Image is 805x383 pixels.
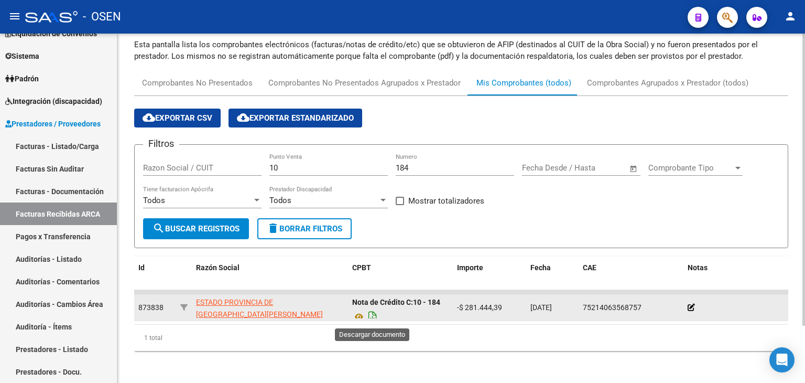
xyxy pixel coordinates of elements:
mat-icon: person [784,10,797,23]
div: Open Intercom Messenger [769,347,795,373]
span: Comprobante Tipo [648,163,733,173]
span: ESTADO PROVINCIA DE [GEOGRAPHIC_DATA][PERSON_NAME] [196,298,323,318]
div: Comprobantes Agrupados x Prestador (todos) [587,77,748,89]
span: -$ 281.444,39 [457,303,502,312]
span: [DATE] [530,303,552,312]
span: Borrar Filtros [267,224,342,233]
datatable-header-cell: Notas [683,257,788,279]
span: Id [138,263,145,272]
div: 1 total [134,325,788,351]
p: Esta pantalla lista los comprobantes electrónicos (facturas/notas de crédito/etc) que se obtuvier... [134,39,788,62]
div: 30673377544 [196,296,344,318]
i: Descargar documento [366,308,379,325]
span: Prestadores / Proveedores [5,118,101,130]
mat-icon: menu [8,10,21,23]
datatable-header-cell: Fecha [526,257,579,279]
span: Fecha [530,263,551,272]
span: Importe [457,263,483,272]
button: Exportar CSV [134,109,221,127]
span: 75214063568757 [583,303,641,312]
span: - OSEN [83,5,121,28]
span: Nota de Crédito C: [352,298,413,306]
mat-icon: delete [267,222,279,235]
input: Fecha fin [574,163,625,173]
span: Padrón [5,73,39,84]
span: Todos [143,196,165,205]
datatable-header-cell: Id [134,257,176,279]
span: Notas [688,263,708,272]
button: Open calendar [628,163,640,175]
div: Comprobantes No Presentados Agrupados x Prestador [268,77,461,89]
span: Exportar CSV [143,113,212,123]
button: Exportar Estandarizado [229,109,362,127]
datatable-header-cell: Importe [453,257,526,279]
mat-icon: cloud_download [237,111,249,124]
span: Todos [269,196,291,205]
span: Buscar Registros [153,224,240,233]
strong: 10 - 184 [352,298,440,306]
datatable-header-cell: CAE [579,257,683,279]
datatable-header-cell: CPBT [348,257,453,279]
div: Comprobantes No Presentados [142,77,253,89]
div: Mis Comprobantes (todos) [476,77,571,89]
span: CAE [583,263,596,272]
mat-icon: cloud_download [143,111,155,124]
h3: Filtros [143,136,179,151]
span: Razón Social [196,263,240,272]
span: CPBT [352,263,371,272]
span: Exportar Estandarizado [237,113,354,123]
mat-icon: search [153,222,165,235]
span: Sistema [5,50,39,62]
button: Borrar Filtros [257,218,352,239]
button: Buscar Registros [143,218,249,239]
span: Integración (discapacidad) [5,95,102,107]
input: Fecha inicio [522,163,564,173]
span: Mostrar totalizadores [408,195,484,207]
datatable-header-cell: Razón Social [192,257,348,279]
span: 873838 [138,303,164,312]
